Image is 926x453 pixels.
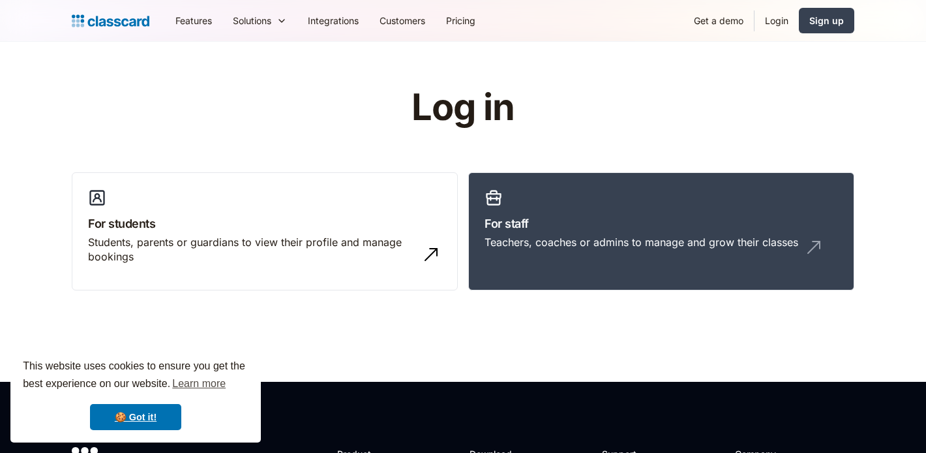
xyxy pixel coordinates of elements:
[165,6,222,35] a: Features
[809,14,844,27] div: Sign up
[485,215,838,232] h3: For staff
[23,358,248,394] span: This website uses cookies to ensure you get the best experience on our website.
[90,404,181,430] a: dismiss cookie message
[754,6,799,35] a: Login
[88,215,441,232] h3: For students
[799,8,854,33] a: Sign up
[468,172,854,291] a: For staffTeachers, coaches or admins to manage and grow their classes
[256,87,670,128] h1: Log in
[72,12,149,30] a: Logo
[170,374,228,394] a: learn more about cookies
[297,6,369,35] a: Integrations
[72,172,458,291] a: For studentsStudents, parents or guardians to view their profile and manage bookings
[222,6,297,35] div: Solutions
[10,346,261,443] div: cookieconsent
[233,14,271,27] div: Solutions
[88,235,415,264] div: Students, parents or guardians to view their profile and manage bookings
[436,6,486,35] a: Pricing
[683,6,754,35] a: Get a demo
[369,6,436,35] a: Customers
[485,235,798,249] div: Teachers, coaches or admins to manage and grow their classes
